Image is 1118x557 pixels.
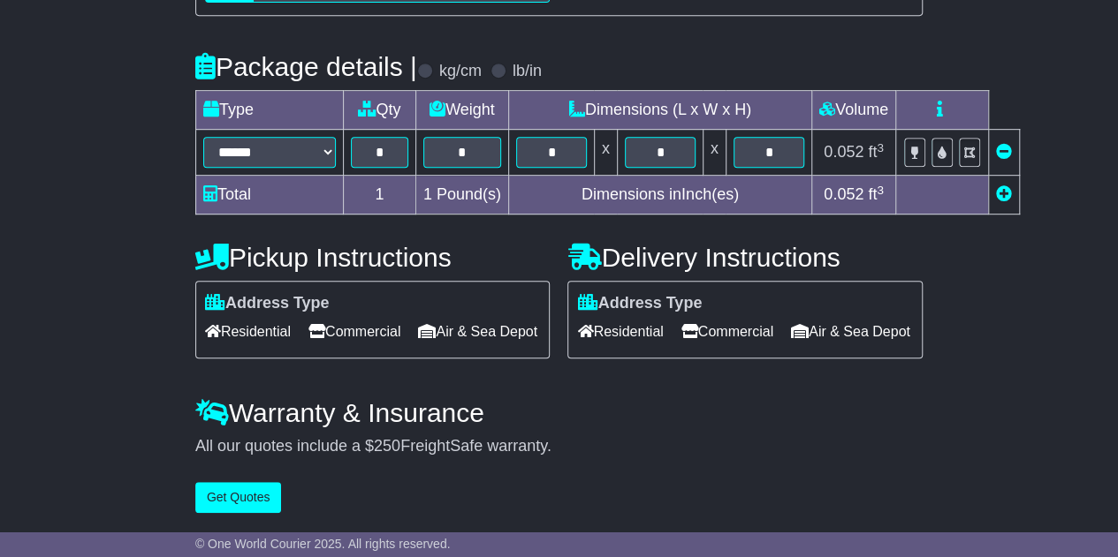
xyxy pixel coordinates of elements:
sup: 3 [877,184,884,197]
label: kg/cm [439,62,482,81]
span: Commercial [681,318,773,345]
a: Add new item [996,185,1012,203]
span: Air & Sea Depot [418,318,537,345]
span: Commercial [308,318,400,345]
span: © One World Courier 2025. All rights reserved. [195,537,451,551]
td: Dimensions (L x W x H) [508,91,811,130]
h4: Pickup Instructions [195,243,551,272]
td: Volume [811,91,895,130]
span: ft [868,185,884,203]
span: 0.052 [824,143,863,161]
label: Address Type [577,294,702,313]
td: Dimensions in Inch(es) [508,176,811,215]
a: Remove this item [996,143,1012,161]
td: Pound(s) [415,176,508,215]
span: Air & Sea Depot [791,318,910,345]
span: 250 [374,437,400,455]
td: Total [195,176,343,215]
span: Residential [205,318,291,345]
td: Qty [343,91,415,130]
h4: Delivery Instructions [567,243,923,272]
td: 1 [343,176,415,215]
td: Weight [415,91,508,130]
span: Residential [577,318,663,345]
h4: Package details | [195,52,417,81]
h4: Warranty & Insurance [195,398,923,427]
span: 1 [423,185,432,203]
label: Address Type [205,294,330,313]
span: 0.052 [824,185,863,203]
div: All our quotes include a $ FreightSafe warranty. [195,437,923,456]
label: lb/in [513,62,542,81]
button: Get Quotes [195,482,282,513]
td: x [594,130,617,176]
sup: 3 [877,141,884,154]
span: ft [868,143,884,161]
td: Type [195,91,343,130]
td: x [703,130,726,176]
